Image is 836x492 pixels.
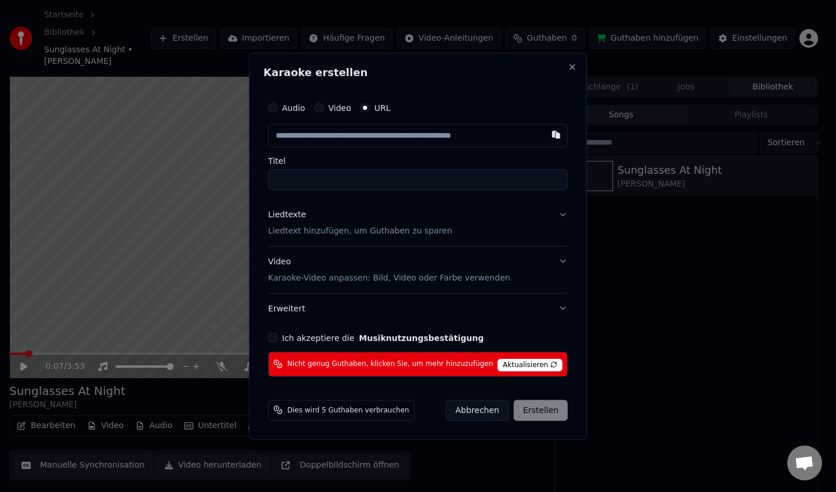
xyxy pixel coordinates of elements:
[268,209,306,220] div: Liedtexte
[268,246,568,293] button: VideoKaraoke-Video anpassen: Bild, Video oder Farbe verwenden
[268,293,568,324] button: Erweitert
[268,225,452,236] p: Liedtext hinzufügen, um Guthaben zu sparen
[268,199,568,246] button: LiedtexteLiedtext hinzufügen, um Guthaben zu sparen
[359,333,484,342] button: Ich akzeptiere die
[282,333,484,342] label: Ich akzeptiere die
[268,272,510,283] p: Karaoke-Video anpassen: Bild, Video oder Farbe verwenden
[287,359,493,368] span: Nicht genug Guthaben, klicken Sie, um mehr hinzuzufügen
[498,358,563,371] span: Aktualisieren
[268,256,510,283] div: Video
[445,400,509,421] button: Abbrechen
[268,156,568,164] label: Titel
[329,103,351,112] label: Video
[264,67,572,77] h2: Karaoke erstellen
[374,103,391,112] label: URL
[282,103,305,112] label: Audio
[287,405,409,415] span: Dies wird 5 Guthaben verbrauchen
